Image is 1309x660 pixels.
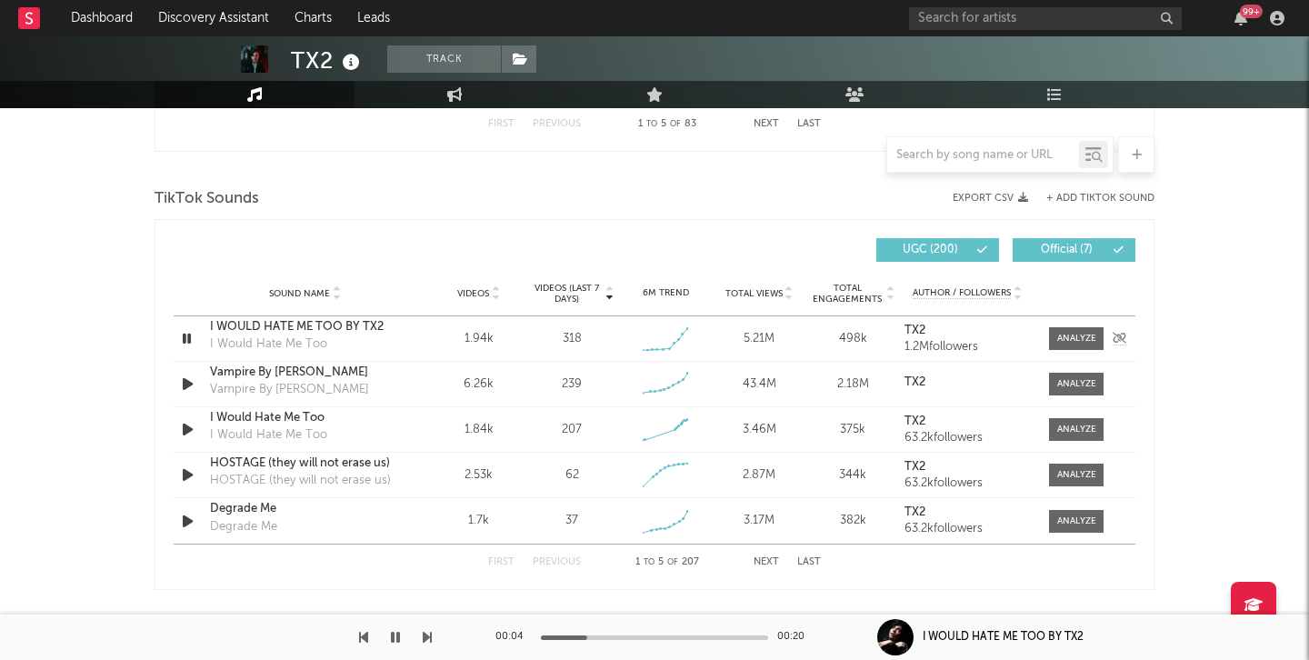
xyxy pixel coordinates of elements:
div: I Would Hate Me Too [210,335,327,354]
div: I WOULD HATE ME TOO BY TX2 [923,629,1084,645]
a: TX2 [904,415,1031,428]
button: Previous [533,119,581,129]
div: I Would Hate Me Too [210,426,327,445]
button: First [488,119,515,129]
button: 99+ [1234,11,1247,25]
div: 63.2k followers [904,523,1031,535]
div: 239 [562,375,582,394]
div: 63.2k followers [904,432,1031,445]
div: TX2 [291,45,365,75]
div: 1.7k [436,512,521,530]
div: 207 [562,421,582,439]
div: 498k [811,330,895,348]
a: Vampire By [PERSON_NAME] [210,364,400,382]
a: TX2 [904,461,1031,474]
button: UGC(200) [876,238,999,262]
a: TX2 [904,506,1031,519]
a: I Would Hate Me Too [210,409,400,427]
span: Sound Name [269,288,330,299]
div: 382k [811,512,895,530]
strong: TX2 [904,506,925,518]
strong: TX2 [904,376,925,388]
div: Degrade Me [210,518,277,536]
strong: TX2 [904,325,925,336]
input: Search by song name or URL [887,148,1079,163]
div: Vampire By [PERSON_NAME] [210,381,369,399]
span: UGC ( 200 ) [888,245,972,255]
span: Videos (last 7 days) [530,283,604,305]
a: Degrade Me [210,500,400,518]
div: 6.26k [436,375,521,394]
span: Author / Followers [913,287,1011,299]
div: 62 [565,466,579,485]
div: 2.18M [811,375,895,394]
div: 1 5 207 [617,552,717,574]
span: TikTok Sounds [155,188,259,210]
div: 3.17M [717,512,802,530]
div: 00:20 [777,626,814,648]
input: Search for artists [909,7,1182,30]
div: 375k [811,421,895,439]
strong: TX2 [904,461,925,473]
span: of [667,558,678,566]
button: Previous [533,557,581,567]
button: + Add TikTok Sound [1046,194,1154,204]
div: 37 [565,512,578,530]
span: to [646,120,657,128]
a: TX2 [904,325,1031,337]
div: 3.46M [717,421,802,439]
button: Export CSV [953,193,1028,204]
span: Total Views [725,288,783,299]
span: Official ( 7 ) [1024,245,1108,255]
div: 1.2M followers [904,341,1031,354]
div: 99 + [1240,5,1263,18]
div: 43.4M [717,375,802,394]
div: 344k [811,466,895,485]
div: 1.94k [436,330,521,348]
div: 2.87M [717,466,802,485]
button: Last [797,557,821,567]
div: 318 [563,330,582,348]
a: HOSTAGE (they will not erase us) [210,455,400,473]
div: 5.21M [717,330,802,348]
div: 00:04 [495,626,532,648]
div: 6M Trend [624,286,708,300]
button: Next [754,557,779,567]
a: TX2 [904,376,1031,389]
span: of [670,120,681,128]
strong: TX2 [904,415,925,427]
button: Official(7) [1013,238,1135,262]
div: 1 5 83 [617,114,717,135]
button: Track [387,45,501,73]
span: Videos [457,288,489,299]
span: to [644,558,654,566]
button: Last [797,119,821,129]
span: Total Engagements [811,283,884,305]
div: HOSTAGE (they will not erase us) [210,472,391,490]
div: 1.84k [436,421,521,439]
div: 2.53k [436,466,521,485]
button: Next [754,119,779,129]
button: First [488,557,515,567]
div: 63.2k followers [904,477,1031,490]
button: + Add TikTok Sound [1028,194,1154,204]
a: I WOULD HATE ME TOO BY TX2 [210,318,400,336]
